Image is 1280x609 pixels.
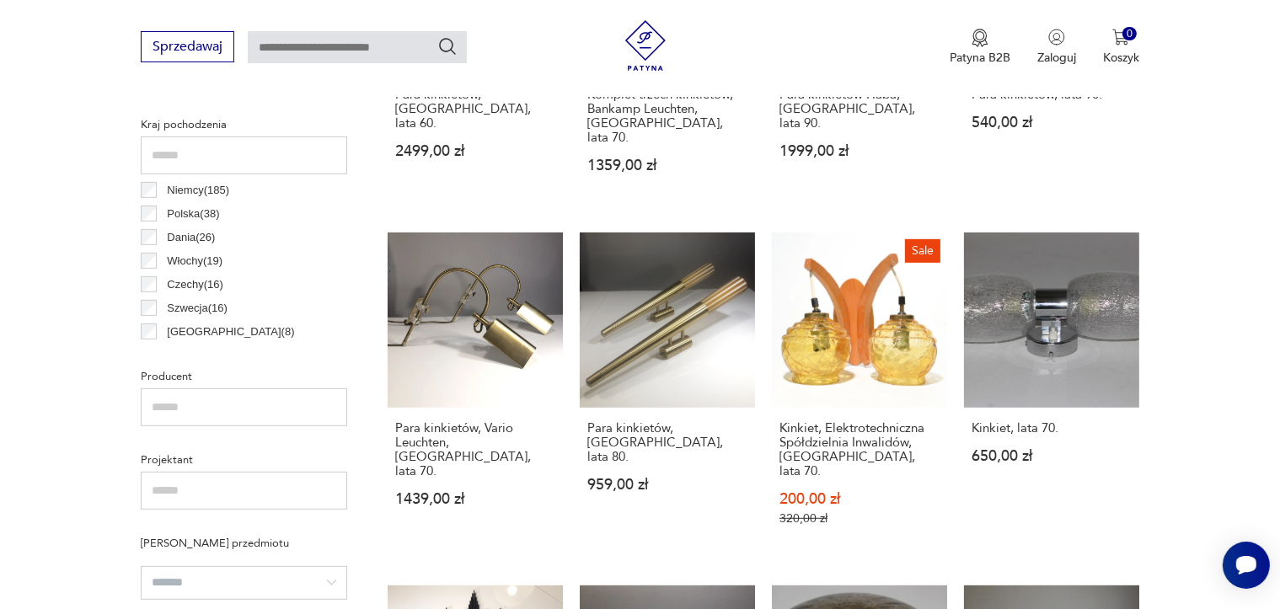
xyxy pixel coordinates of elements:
[395,144,555,158] p: 2499,00 zł
[972,29,988,47] img: Ikona medalu
[167,205,219,223] p: Polska ( 38 )
[167,275,223,294] p: Czechy ( 16 )
[141,534,347,553] p: [PERSON_NAME] przedmiotu
[395,421,555,478] h3: Para kinkietów, Vario Leuchten, [GEOGRAPHIC_DATA], lata 70.
[388,232,563,558] a: Para kinkietów, Vario Leuchten, Niemcy, lata 70.Para kinkietów, Vario Leuchten, [GEOGRAPHIC_DATA]...
[772,232,947,558] a: SaleKinkiet, Elektrotechniczna Spółdzielnia Inwalidów, Nowa Huta, lata 70.Kinkiet, Elektrotechnic...
[167,181,229,200] p: Niemcy ( 185 )
[167,252,222,270] p: Włochy ( 19 )
[1112,29,1129,45] img: Ikona koszyka
[1103,29,1139,66] button: 0Koszyk
[950,50,1010,66] p: Patyna B2B
[167,346,294,365] p: [GEOGRAPHIC_DATA] ( 6 )
[167,228,215,247] p: Dania ( 26 )
[1037,50,1076,66] p: Zaloguj
[395,492,555,506] p: 1439,00 zł
[950,29,1010,66] a: Ikona medaluPatyna B2B
[141,115,347,134] p: Kraj pochodzenia
[1122,27,1137,41] div: 0
[141,451,347,469] p: Projektant
[587,421,747,464] h3: Para kinkietów, [GEOGRAPHIC_DATA], lata 80.
[950,29,1010,66] button: Patyna B2B
[972,88,1132,102] h3: Para kinkietów, lata 90.
[1223,542,1270,589] iframe: Smartsupp widget button
[972,115,1132,130] p: 540,00 zł
[1103,50,1139,66] p: Koszyk
[395,88,555,131] h3: Para kinkietów, [GEOGRAPHIC_DATA], lata 60.
[580,232,755,558] a: Para kinkietów, Niemcy, lata 80.Para kinkietów, [GEOGRAPHIC_DATA], lata 80.959,00 zł
[141,367,347,386] p: Producent
[964,232,1139,558] a: Kinkiet, lata 70.Kinkiet, lata 70.650,00 zł
[587,158,747,173] p: 1359,00 zł
[620,20,671,71] img: Patyna - sklep z meblami i dekoracjami vintage
[587,88,747,145] h3: Komplet trzech kinkietów, Bankamp Leuchten, [GEOGRAPHIC_DATA], lata 70.
[779,511,940,526] p: 320,00 zł
[779,88,940,131] h3: Para kinkietów Haba, [GEOGRAPHIC_DATA], lata 90.
[779,421,940,478] h3: Kinkiet, Elektrotechniczna Spółdzielnia Inwalidów, [GEOGRAPHIC_DATA], lata 70.
[141,42,234,54] a: Sprzedawaj
[779,492,940,506] p: 200,00 zł
[1037,29,1076,66] button: Zaloguj
[167,299,228,318] p: Szwecja ( 16 )
[1048,29,1065,45] img: Ikonka użytkownika
[437,36,458,56] button: Szukaj
[779,144,940,158] p: 1999,00 zł
[587,478,747,492] p: 959,00 zł
[141,31,234,62] button: Sprzedawaj
[167,323,294,341] p: [GEOGRAPHIC_DATA] ( 8 )
[972,421,1132,435] h3: Kinkiet, lata 70.
[972,449,1132,463] p: 650,00 zł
